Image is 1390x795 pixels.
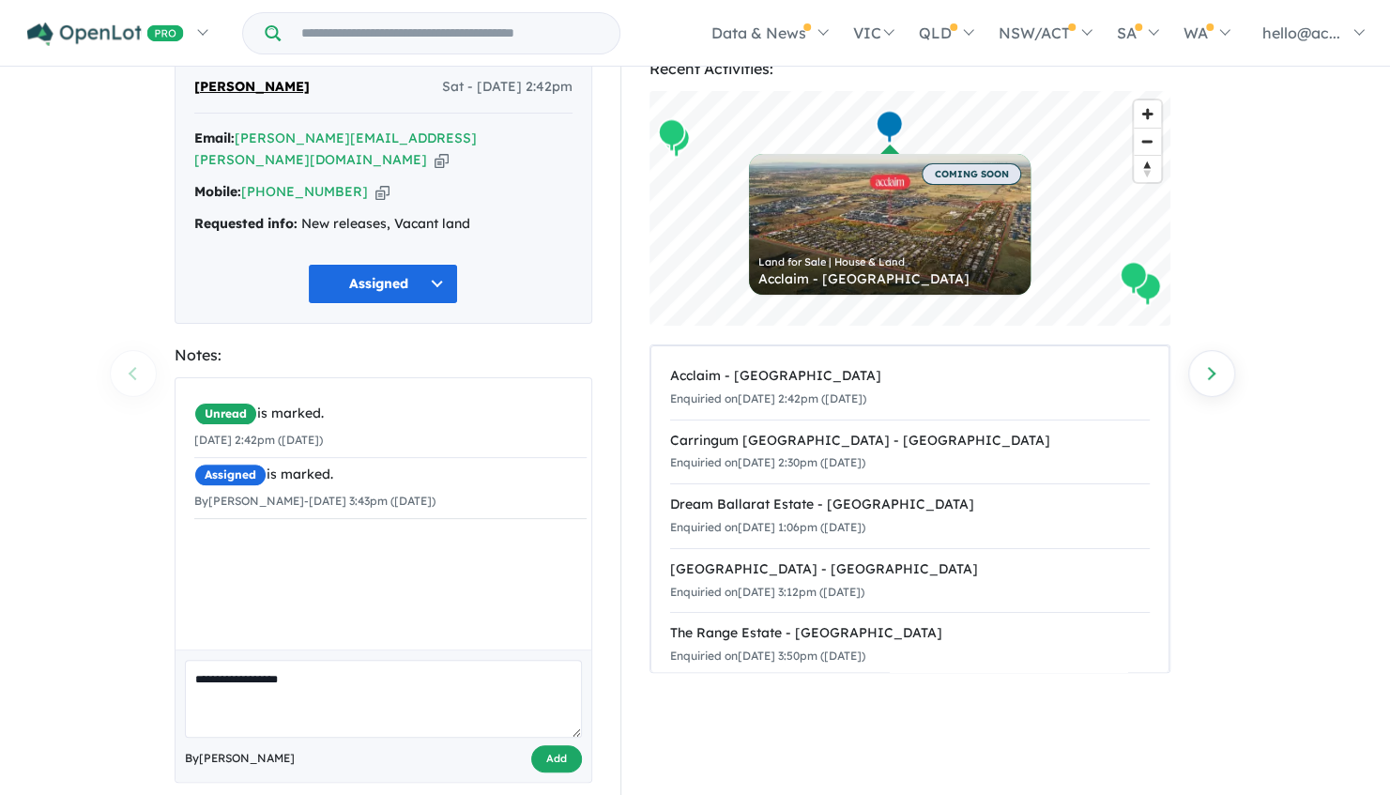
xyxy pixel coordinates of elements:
small: Enquiried on [DATE] 2:30pm ([DATE]) [670,455,865,469]
small: By [PERSON_NAME] - [DATE] 3:43pm ([DATE]) [194,494,435,508]
button: Copy [375,182,390,202]
strong: Mobile: [194,183,241,200]
strong: Email: [194,130,235,146]
div: Acclaim - [GEOGRAPHIC_DATA] [670,365,1150,388]
button: Zoom in [1134,100,1161,128]
div: Dream Ballarat Estate - [GEOGRAPHIC_DATA] [670,494,1150,516]
button: Reset bearing to north [1134,155,1161,182]
a: [PHONE_NUMBER] [241,183,368,200]
div: is marked. [194,464,587,486]
a: The Range Estate - [GEOGRAPHIC_DATA]Enquiried on[DATE] 3:50pm ([DATE]) [670,612,1150,678]
div: [GEOGRAPHIC_DATA] - [GEOGRAPHIC_DATA] [670,558,1150,581]
span: Unread [194,403,257,425]
a: Dream Ballarat Estate - [GEOGRAPHIC_DATA]Enquiried on[DATE] 1:06pm ([DATE]) [670,483,1150,549]
div: Map marker [657,118,685,153]
strong: Requested info: [194,215,298,232]
canvas: Map [649,91,1170,326]
a: [PERSON_NAME][EMAIL_ADDRESS][PERSON_NAME][DOMAIN_NAME] [194,130,477,169]
div: Map marker [1133,272,1161,307]
input: Try estate name, suburb, builder or developer [284,13,616,54]
div: New releases, Vacant land [194,213,573,236]
div: Land for Sale | House & Land [758,257,1021,268]
div: Map marker [1119,261,1147,296]
span: By [PERSON_NAME] [185,749,295,768]
div: Carringum [GEOGRAPHIC_DATA] - [GEOGRAPHIC_DATA] [670,430,1150,452]
button: Assigned [308,264,458,304]
a: [GEOGRAPHIC_DATA] - [GEOGRAPHIC_DATA]Enquiried on[DATE] 3:12pm ([DATE]) [670,548,1150,614]
a: COMING SOON Land for Sale | House & Land Acclaim - [GEOGRAPHIC_DATA] [749,154,1031,295]
span: COMING SOON [922,163,1021,185]
span: Reset bearing to north [1134,156,1161,182]
small: Enquiried on [DATE] 2:42pm ([DATE]) [670,391,866,405]
div: Acclaim - [GEOGRAPHIC_DATA] [758,272,1021,285]
div: Recent Activities: [649,56,1170,82]
a: Carringum [GEOGRAPHIC_DATA] - [GEOGRAPHIC_DATA]Enquiried on[DATE] 2:30pm ([DATE]) [670,420,1150,485]
button: Copy [435,150,449,170]
span: Zoom out [1134,129,1161,155]
small: Enquiried on [DATE] 3:12pm ([DATE]) [670,585,864,599]
span: hello@ac... [1262,23,1340,42]
div: The Range Estate - [GEOGRAPHIC_DATA] [670,622,1150,645]
span: Assigned [194,464,267,486]
div: Map marker [662,124,690,159]
button: Zoom out [1134,128,1161,155]
small: [DATE] 2:42pm ([DATE]) [194,433,323,447]
a: Acclaim - [GEOGRAPHIC_DATA]Enquiried on[DATE] 2:42pm ([DATE]) [670,356,1150,420]
span: [PERSON_NAME] [194,76,310,99]
span: Sat - [DATE] 2:42pm [442,76,573,99]
div: Notes: [175,343,592,368]
small: Enquiried on [DATE] 1:06pm ([DATE]) [670,520,865,534]
div: is marked. [194,403,587,425]
div: Map marker [875,110,903,145]
small: Enquiried on [DATE] 3:50pm ([DATE]) [670,649,865,663]
button: Add [531,745,582,772]
img: Openlot PRO Logo White [27,23,184,46]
